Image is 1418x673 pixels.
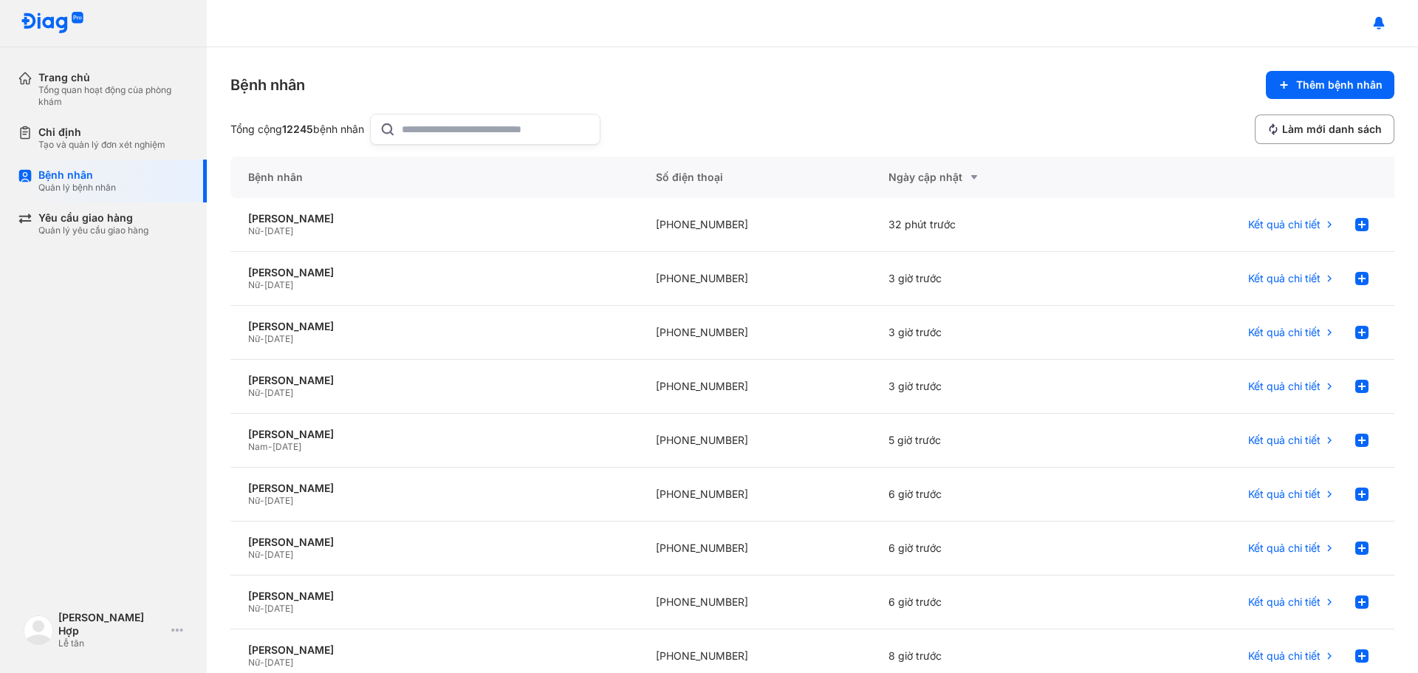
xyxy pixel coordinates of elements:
[38,139,165,151] div: Tạo và quản lý đơn xét nghiệm
[248,495,260,506] span: Nữ
[638,157,871,198] div: Số điện thoại
[264,279,293,290] span: [DATE]
[1248,272,1321,285] span: Kết quả chi tiết
[1266,71,1394,99] button: Thêm bệnh nhân
[871,522,1103,575] div: 6 giờ trước
[38,71,189,84] div: Trang chủ
[260,387,264,398] span: -
[248,603,260,614] span: Nữ
[871,360,1103,414] div: 3 giờ trước
[248,657,260,668] span: Nữ
[38,182,116,194] div: Quản lý bệnh nhân
[264,495,293,506] span: [DATE]
[1248,488,1321,501] span: Kết quả chi tiết
[38,225,148,236] div: Quản lý yêu cầu giao hàng
[888,168,1086,186] div: Ngày cập nhật
[58,638,165,649] div: Lễ tân
[1248,542,1321,555] span: Kết quả chi tiết
[38,168,116,182] div: Bệnh nhân
[260,225,264,236] span: -
[1248,218,1321,231] span: Kết quả chi tiết
[248,482,620,495] div: [PERSON_NAME]
[264,549,293,560] span: [DATE]
[248,374,620,387] div: [PERSON_NAME]
[248,549,260,560] span: Nữ
[871,306,1103,360] div: 3 giờ trước
[638,198,871,252] div: [PHONE_NUMBER]
[1248,649,1321,663] span: Kết quả chi tiết
[248,320,620,333] div: [PERSON_NAME]
[230,123,364,136] div: Tổng cộng bệnh nhân
[638,522,871,575] div: [PHONE_NUMBER]
[871,575,1103,629] div: 6 giờ trước
[871,252,1103,306] div: 3 giờ trước
[871,414,1103,468] div: 5 giờ trước
[264,333,293,344] span: [DATE]
[638,306,871,360] div: [PHONE_NUMBER]
[21,12,84,35] img: logo
[282,123,313,135] span: 12245
[248,428,620,441] div: [PERSON_NAME]
[260,495,264,506] span: -
[260,279,264,290] span: -
[38,84,189,108] div: Tổng quan hoạt động của phòng khám
[248,590,620,603] div: [PERSON_NAME]
[264,225,293,236] span: [DATE]
[264,603,293,614] span: [DATE]
[1296,78,1383,92] span: Thêm bệnh nhân
[230,157,638,198] div: Bệnh nhân
[1248,380,1321,393] span: Kết quả chi tiết
[58,611,165,638] div: [PERSON_NAME] Hợp
[24,615,53,645] img: logo
[230,75,305,95] div: Bệnh nhân
[1255,115,1394,144] button: Làm mới danh sách
[260,603,264,614] span: -
[38,126,165,139] div: Chỉ định
[248,333,260,344] span: Nữ
[260,657,264,668] span: -
[638,468,871,522] div: [PHONE_NUMBER]
[638,360,871,414] div: [PHONE_NUMBER]
[1282,123,1382,136] span: Làm mới danh sách
[264,657,293,668] span: [DATE]
[248,536,620,549] div: [PERSON_NAME]
[248,279,260,290] span: Nữ
[638,252,871,306] div: [PHONE_NUMBER]
[1248,595,1321,609] span: Kết quả chi tiết
[260,333,264,344] span: -
[1248,326,1321,339] span: Kết quả chi tiết
[248,225,260,236] span: Nữ
[248,212,620,225] div: [PERSON_NAME]
[248,643,620,657] div: [PERSON_NAME]
[871,198,1103,252] div: 32 phút trước
[248,387,260,398] span: Nữ
[1248,434,1321,447] span: Kết quả chi tiết
[248,441,268,452] span: Nam
[248,266,620,279] div: [PERSON_NAME]
[871,468,1103,522] div: 6 giờ trước
[268,441,273,452] span: -
[638,575,871,629] div: [PHONE_NUMBER]
[264,387,293,398] span: [DATE]
[273,441,301,452] span: [DATE]
[260,549,264,560] span: -
[38,211,148,225] div: Yêu cầu giao hàng
[638,414,871,468] div: [PHONE_NUMBER]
